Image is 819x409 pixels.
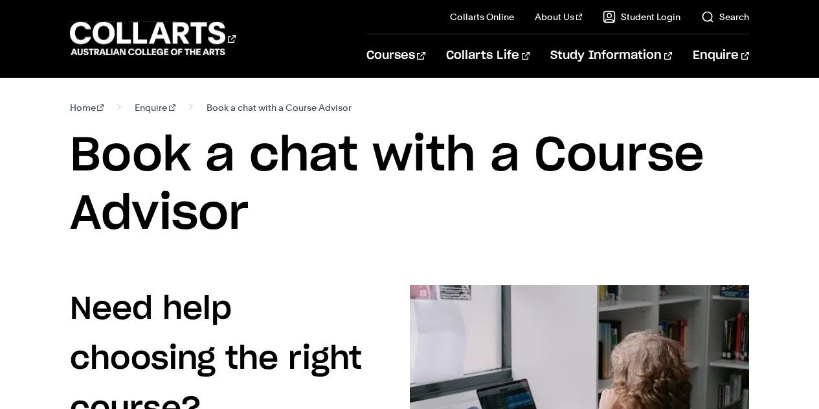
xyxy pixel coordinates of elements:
div: Go to homepage [70,20,236,57]
a: Enquire [693,34,749,77]
a: Home [70,99,104,117]
a: About Us [535,10,583,23]
a: Search [701,10,749,23]
a: Collarts Online [450,10,514,23]
a: Enquire [135,99,175,117]
a: Study Information [550,34,672,77]
a: Collarts Life [446,34,530,77]
a: Courses [366,34,425,77]
a: Student Login [603,10,680,23]
span: Book a chat with a Course Advisor [207,99,352,117]
h1: Book a chat with a Course Advisor [70,127,750,244]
